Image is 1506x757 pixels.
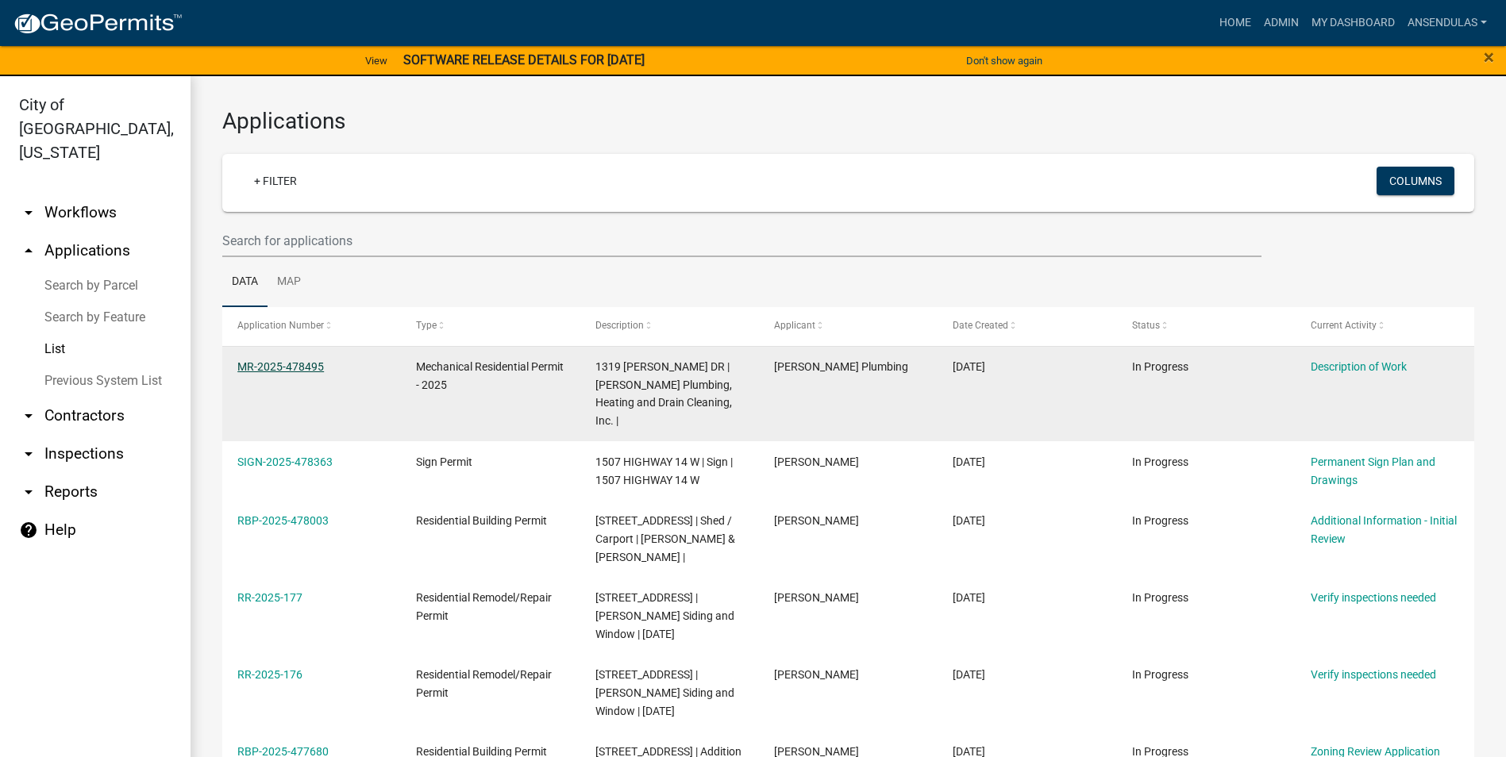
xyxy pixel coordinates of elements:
[1132,320,1160,331] span: Status
[268,257,310,308] a: Map
[1305,8,1401,38] a: My Dashboard
[1311,591,1436,604] a: Verify inspections needed
[237,320,324,331] span: Application Number
[237,514,329,527] a: RBP-2025-478003
[359,48,394,74] a: View
[595,514,735,563] span: 801 JEFFERSON ST N | Shed / Carport | JASON D & SARA L MARLOW |
[237,591,302,604] a: RR-2025-177
[953,360,985,373] span: 09/15/2025
[1484,48,1494,67] button: Close
[416,320,437,331] span: Type
[416,455,472,468] span: Sign Permit
[953,514,985,527] span: 09/13/2025
[1258,8,1305,38] a: Admin
[580,307,759,345] datatable-header-cell: Description
[1311,668,1436,681] a: Verify inspections needed
[774,360,908,373] span: Schultz Plumbing
[595,320,644,331] span: Description
[241,167,310,195] a: + Filter
[401,307,580,345] datatable-header-cell: Type
[1377,167,1454,195] button: Columns
[222,257,268,308] a: Data
[416,668,552,699] span: Residential Remodel/Repair Permit
[416,360,564,391] span: Mechanical Residential Permit - 2025
[1311,360,1407,373] a: Description of Work
[595,360,732,427] span: 1319 HAUENSTEIN DR | Schultz Plumbing, Heating and Drain Cleaning, Inc. |
[222,307,401,345] datatable-header-cell: Application Number
[953,668,985,681] span: 09/13/2025
[774,514,859,527] span: Sara Marlow
[416,514,547,527] span: Residential Building Permit
[19,482,38,501] i: arrow_drop_down
[960,48,1049,74] button: Don't show again
[416,591,552,622] span: Residential Remodel/Repair Permit
[1311,455,1435,486] a: Permanent Sign Plan and Drawings
[237,455,333,468] a: SIGN-2025-478363
[938,307,1116,345] datatable-header-cell: Date Created
[19,203,38,222] i: arrow_drop_down
[953,455,985,468] span: 09/15/2025
[953,591,985,604] span: 09/13/2025
[1116,307,1295,345] datatable-header-cell: Status
[1296,307,1474,345] datatable-header-cell: Current Activity
[1484,46,1494,68] span: ×
[237,360,324,373] a: MR-2025-478495
[1132,455,1188,468] span: In Progress
[1132,360,1188,373] span: In Progress
[19,406,38,425] i: arrow_drop_down
[19,444,38,463] i: arrow_drop_down
[1132,668,1188,681] span: In Progress
[19,241,38,260] i: arrow_drop_up
[403,52,645,67] strong: SOFTWARE RELEASE DETAILS FOR [DATE]
[774,668,859,681] span: Jenna Krogh
[774,455,859,468] span: Jennifer Kittleson
[953,320,1008,331] span: Date Created
[237,668,302,681] a: RR-2025-176
[595,591,734,640] span: 413 VALLEY ST S | Schmidt Siding and Window | 09/17/2025
[222,108,1474,135] h3: Applications
[774,591,859,604] span: Jenna Krogh
[595,455,733,486] span: 1507 HIGHWAY 14 W | Sign | 1507 HIGHWAY 14 W
[1311,320,1377,331] span: Current Activity
[222,225,1261,257] input: Search for applications
[1401,8,1493,38] a: ansendulas
[1311,514,1457,545] a: Additional Information - Initial Review
[19,521,38,540] i: help
[1132,591,1188,604] span: In Progress
[759,307,938,345] datatable-header-cell: Applicant
[595,668,734,717] span: 1244 2ND ST N | Schmidt Siding and Window | 09/16/2025
[1213,8,1258,38] a: Home
[774,320,815,331] span: Applicant
[1132,514,1188,527] span: In Progress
